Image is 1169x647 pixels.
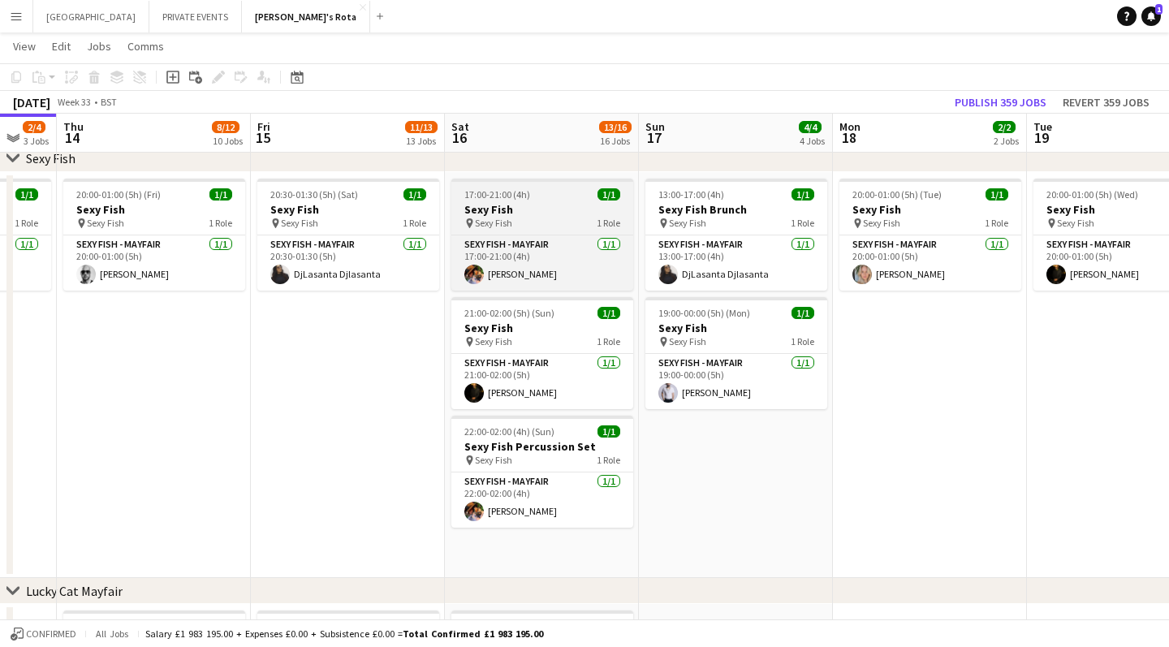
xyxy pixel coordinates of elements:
span: 19:00-00:00 (5h) (Mon) [658,307,750,319]
span: 1/1 [597,425,620,438]
span: Week 33 [54,96,94,108]
app-job-card: 20:00-01:00 (5h) (Tue)1/1Sexy Fish Sexy Fish1 RoleSEXY FISH - MAYFAIR1/120:00-01:00 (5h)[PERSON_N... [839,179,1021,291]
div: 3 Jobs [24,135,49,147]
span: 1/1 [792,188,814,201]
span: 16 [449,128,469,147]
h3: Sexy Fish [451,321,633,335]
span: Sexy Fish [87,217,124,229]
button: Revert 359 jobs [1056,92,1156,113]
span: 1/1 [597,188,620,201]
app-card-role: SEXY FISH - MAYFAIR1/113:00-17:00 (4h)DjLasanta Djlasanta [645,235,827,291]
button: Publish 359 jobs [948,92,1053,113]
h3: Sexy Fish [63,202,245,217]
div: Sexy Fish [26,150,75,166]
span: 1/1 [209,188,232,201]
a: 1 [1141,6,1161,26]
span: 19 [1031,128,1052,147]
span: 1 Role [597,454,620,466]
span: 18 [837,128,861,147]
span: Sexy Fish [1057,217,1094,229]
app-card-role: SEXY FISH - MAYFAIR1/120:30-01:30 (5h)DjLasanta Djlasanta [257,235,439,291]
span: 20:00-01:00 (5h) (Tue) [852,188,942,201]
span: 1 Role [791,217,814,229]
span: Sexy Fish [281,217,318,229]
span: 1/1 [15,188,38,201]
div: 2 Jobs [994,135,1019,147]
button: PRIVATE EVENTS [149,1,242,32]
div: 17:00-21:00 (4h)1/1Sexy Fish Sexy Fish1 RoleSEXY FISH - MAYFAIR1/117:00-21:00 (4h)[PERSON_NAME] [451,179,633,291]
h3: Sexy Fish Brunch [645,202,827,217]
app-card-role: SEXY FISH - MAYFAIR1/122:00-02:00 (4h)[PERSON_NAME] [451,472,633,528]
span: 20:00-01:00 (5h) (Wed) [1046,188,1138,201]
span: 13/16 [599,121,632,133]
span: 4/4 [799,121,822,133]
span: 1 Role [597,217,620,229]
app-job-card: 21:00-02:00 (5h) (Sun)1/1Sexy Fish Sexy Fish1 RoleSEXY FISH - MAYFAIR1/121:00-02:00 (5h)[PERSON_N... [451,297,633,409]
span: 17:00-21:00 (4h) [464,188,530,201]
span: Jobs [87,39,111,54]
h3: Sexy Fish [839,202,1021,217]
span: 14 [61,128,84,147]
a: View [6,36,42,57]
span: 1 Role [597,335,620,347]
span: 1 [1155,4,1163,15]
span: Tue [1033,119,1052,134]
span: 1 Role [791,335,814,347]
span: Comms [127,39,164,54]
span: 20:30-01:30 (5h) (Sat) [270,188,358,201]
button: Confirmed [8,625,79,643]
h3: Sexy Fish [257,202,439,217]
button: [PERSON_NAME]'s Rota [242,1,370,32]
app-card-role: SEXY FISH - MAYFAIR1/121:00-02:00 (5h)[PERSON_NAME] [451,354,633,409]
span: 17 [643,128,665,147]
a: Comms [121,36,170,57]
app-job-card: 19:00-00:00 (5h) (Mon)1/1Sexy Fish Sexy Fish1 RoleSEXY FISH - MAYFAIR1/119:00-00:00 (5h)[PERSON_N... [645,297,827,409]
span: Total Confirmed £1 983 195.00 [403,628,543,640]
span: Sexy Fish [475,217,512,229]
span: 15 [255,128,270,147]
span: Sun [645,119,665,134]
span: 22:00-02:00 (4h) (Sun) [464,425,554,438]
app-job-card: 20:30-01:30 (5h) (Sat)1/1Sexy Fish Sexy Fish1 RoleSEXY FISH - MAYFAIR1/120:30-01:30 (5h)DjLasanta... [257,179,439,291]
app-job-card: 20:00-01:00 (5h) (Fri)1/1Sexy Fish Sexy Fish1 RoleSEXY FISH - MAYFAIR1/120:00-01:00 (5h)[PERSON_N... [63,179,245,291]
span: Confirmed [26,628,76,640]
span: Sexy Fish [669,335,706,347]
span: 1 Role [985,217,1008,229]
span: 11/13 [405,121,438,133]
span: Sexy Fish [863,217,900,229]
span: 8/12 [212,121,239,133]
button: [GEOGRAPHIC_DATA] [33,1,149,32]
span: 2/2 [993,121,1016,133]
span: 13:00-17:00 (4h) [658,188,724,201]
span: Mon [839,119,861,134]
span: Sexy Fish [669,217,706,229]
div: Lucky Cat Mayfair [26,583,123,599]
div: [DATE] [13,94,50,110]
div: 16 Jobs [600,135,631,147]
a: Edit [45,36,77,57]
span: 1/1 [792,307,814,319]
span: 1/1 [403,188,426,201]
h3: Sexy Fish [451,202,633,217]
span: 1/1 [597,307,620,319]
div: 4 Jobs [800,135,825,147]
div: 13 Jobs [406,135,437,147]
span: Thu [63,119,84,134]
span: All jobs [93,628,132,640]
app-card-role: SEXY FISH - MAYFAIR1/120:00-01:00 (5h)[PERSON_NAME] [839,235,1021,291]
span: 21:00-02:00 (5h) (Sun) [464,307,554,319]
app-job-card: 22:00-02:00 (4h) (Sun)1/1Sexy Fish Percussion Set Sexy Fish1 RoleSEXY FISH - MAYFAIR1/122:00-02:0... [451,416,633,528]
a: Jobs [80,36,118,57]
div: Salary £1 983 195.00 + Expenses £0.00 + Subsistence £0.00 = [145,628,543,640]
span: Sat [451,119,469,134]
h3: Sexy Fish [645,321,827,335]
app-job-card: 13:00-17:00 (4h)1/1Sexy Fish Brunch Sexy Fish1 RoleSEXY FISH - MAYFAIR1/113:00-17:00 (4h)DjLasant... [645,179,827,291]
div: BST [101,96,117,108]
